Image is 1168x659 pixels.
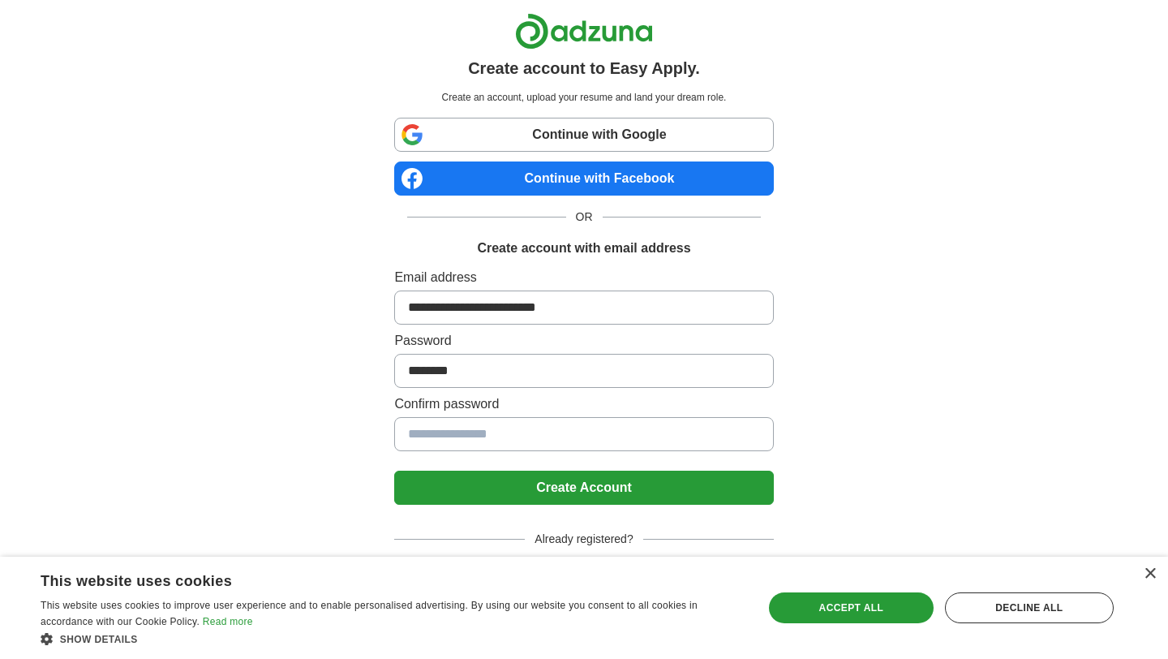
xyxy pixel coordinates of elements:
span: Show details [60,634,138,645]
label: Confirm password [394,394,773,414]
button: Create Account [394,471,773,505]
h1: Create account to Easy Apply. [468,56,700,80]
div: Close [1144,568,1156,580]
label: Email address [394,268,773,287]
p: Create an account, upload your resume and land your dream role. [397,90,770,105]
span: This website uses cookies to improve user experience and to enable personalised advertising. By u... [41,600,698,627]
h1: Create account with email address [477,239,690,258]
div: Decline all [945,592,1114,623]
div: Accept all [769,592,934,623]
div: This website uses cookies [41,566,702,591]
label: Password [394,331,773,351]
img: Adzuna logo [515,13,653,50]
a: Continue with Google [394,118,773,152]
a: Continue with Facebook [394,162,773,196]
div: Show details [41,631,742,647]
a: Read more, opens a new window [203,616,253,627]
span: Already registered? [525,531,642,548]
span: OR [566,209,603,226]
